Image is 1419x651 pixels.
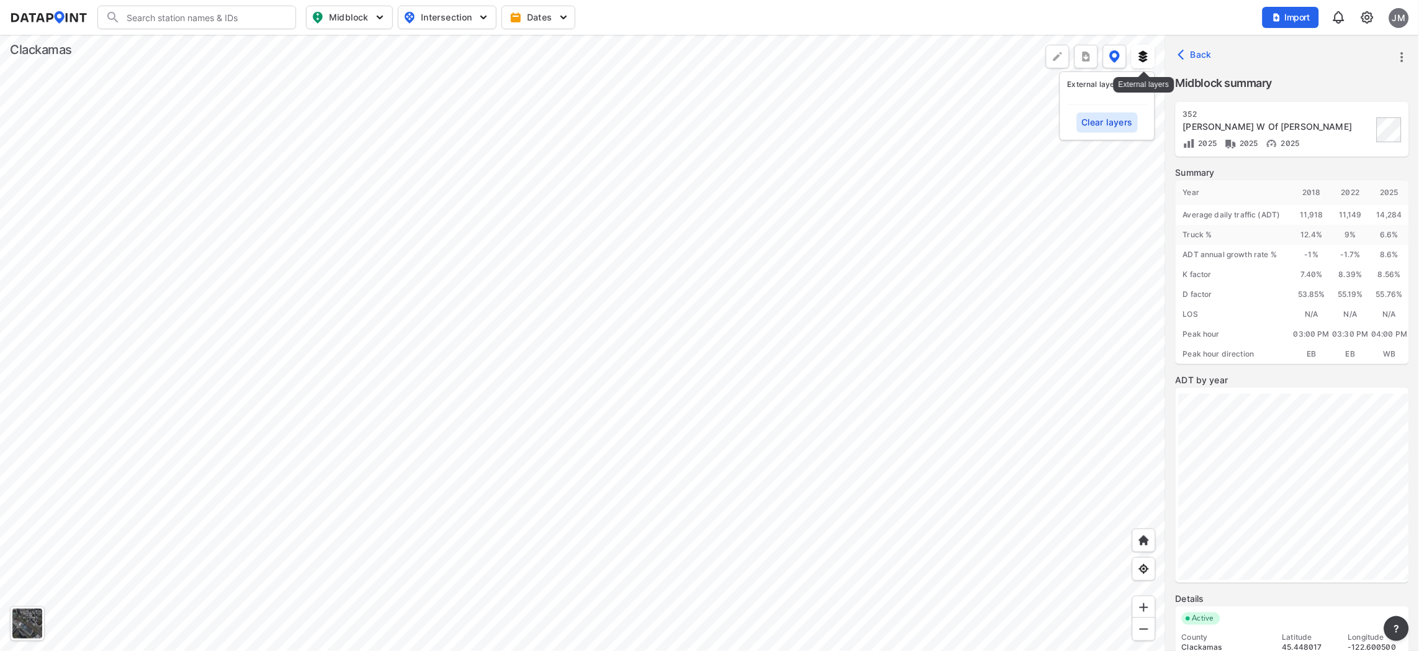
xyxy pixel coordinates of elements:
img: file_add.62c1e8a2.svg [1272,12,1282,22]
img: 5YPKRKmlfpI5mqlR8AD95paCi+0kK1fRFDJSaMmawlwaeJcJwk9O2fotCW5ve9gAAAAASUVORK5CYII= [374,11,386,24]
span: 2025 [1237,139,1259,148]
input: Search [120,7,288,27]
div: County [1182,632,1271,642]
div: ADT annual growth rate % [1176,245,1292,265]
img: 8A77J+mXikMhHQAAAAASUVORK5CYII= [1331,10,1346,25]
div: 14,284 [1370,205,1409,225]
div: 9 % [1331,225,1371,245]
div: 8.6 % [1370,245,1409,265]
div: 55.76% [1370,285,1409,304]
img: dataPointLogo.9353c09d.svg [10,11,88,24]
label: ADT by year [1176,374,1409,386]
div: Zoom in [1132,596,1156,619]
img: +XpAUvaXAN7GudzAAAAAElFTkSuQmCC [1138,534,1150,547]
div: 8.39% [1331,265,1371,285]
div: 03:00 PM [1292,324,1331,344]
img: calendar-gold.39a51dde.svg [510,11,522,24]
img: close-external-leyer.3061a1c7.svg [1137,80,1147,89]
img: Vehicle speed [1266,137,1278,150]
span: Back [1181,48,1212,61]
div: 2022 [1331,180,1371,205]
div: N/A [1370,304,1409,324]
label: Summary [1176,166,1409,179]
div: WB [1370,344,1409,364]
div: 8.56% [1370,265,1409,285]
div: Longitude [1348,632,1403,642]
div: Home [1132,529,1156,552]
label: Details [1176,593,1409,605]
div: Peak hour [1176,324,1292,344]
img: cids17cp3yIFEOpj3V8A9qJSH103uA521RftCD4eeui4ksIb+krbm5XvIjxD52OS6NWLn9gAAAAAElFTkSuQmCC [1360,10,1375,25]
div: D factor [1176,285,1292,304]
div: 55.19% [1331,285,1371,304]
div: -1.7 % [1331,245,1371,265]
div: Toggle basemap [10,606,45,641]
div: King Rd W Of Linwood [1183,121,1373,133]
div: 53.85% [1292,285,1331,304]
div: Truck % [1176,225,1292,245]
span: Intersection [403,10,489,25]
div: Zoom out [1132,617,1156,641]
div: EB [1292,344,1331,364]
div: 352 [1183,109,1373,119]
div: 11,149 [1331,205,1371,225]
div: 7.40% [1292,265,1331,285]
button: more [1384,616,1409,641]
div: Clackamas [10,41,72,58]
span: ? [1392,621,1402,636]
button: Clear layers [1077,112,1138,132]
div: N/A [1331,304,1371,324]
img: Vehicle class [1225,137,1237,150]
span: Active [1187,612,1220,625]
img: 5YPKRKmlfpI5mqlR8AD95paCi+0kK1fRFDJSaMmawlwaeJcJwk9O2fotCW5ve9gAAAAASUVORK5CYII= [477,11,490,24]
span: Import [1270,11,1312,24]
div: 11,918 [1292,205,1331,225]
div: EB [1331,344,1371,364]
img: data-point-layers.37681fc9.svg [1109,50,1120,63]
div: Peak hour direction [1176,344,1292,364]
button: Dates [502,6,575,29]
label: Midblock summary [1176,75,1409,92]
p: External layers [1068,80,1147,89]
button: more [1074,45,1098,68]
img: MAAAAAElFTkSuQmCC [1138,623,1150,635]
div: 2018 [1292,180,1331,205]
button: delete [1137,80,1147,89]
img: layers.ee07997e.svg [1137,50,1150,63]
div: 6.6 % [1370,225,1409,245]
div: 04:00 PM [1370,324,1409,344]
div: Latitude [1282,632,1337,642]
img: map_pin_mid.602f9df1.svg [310,10,325,25]
img: +Dz8AAAAASUVORK5CYII= [1052,50,1064,63]
span: Clear layers [1082,116,1133,129]
img: xqJnZQTG2JQi0x5lvmkeSNbbgIiQD62bqHG8IfrOzanD0FsRdYrij6fAAAAAElFTkSuQmCC [1080,50,1092,63]
button: Back [1176,45,1217,65]
span: Dates [512,11,567,24]
button: Midblock [306,6,393,29]
div: Polygon tool [1046,45,1070,68]
span: 2025 [1196,139,1217,148]
div: Year [1176,180,1292,205]
span: 2025 [1278,139,1300,148]
img: 5YPKRKmlfpI5mqlR8AD95paCi+0kK1fRFDJSaMmawlwaeJcJwk9O2fotCW5ve9gAAAAASUVORK5CYII= [557,11,570,24]
div: 2025 [1370,180,1409,205]
img: map_pin_int.54838e6b.svg [402,10,417,25]
div: -1 % [1292,245,1331,265]
div: K factor [1176,265,1292,285]
div: 12.4 % [1292,225,1331,245]
button: DataPoint layers [1103,45,1127,68]
div: N/A [1292,304,1331,324]
button: Import [1263,7,1319,28]
img: zeq5HYn9AnE9l6UmnFLPAAAAAElFTkSuQmCC [1138,563,1150,575]
div: Average daily traffic (ADT) [1176,205,1292,225]
div: 03:30 PM [1331,324,1371,344]
div: JM [1389,8,1409,28]
img: Volume count [1183,137,1196,150]
button: Intersection [398,6,497,29]
a: Import [1263,11,1325,23]
div: LOS [1176,304,1292,324]
button: more [1392,47,1413,68]
img: ZvzfEJKXnyWIrJytrsY285QMwk63cM6Drc+sIAAAAASUVORK5CYII= [1138,601,1150,614]
span: Midblock [312,10,385,25]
